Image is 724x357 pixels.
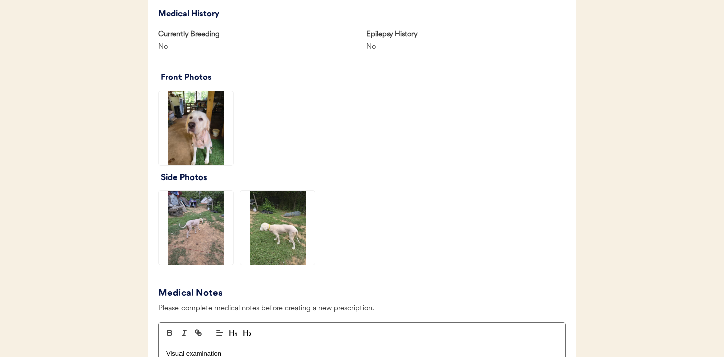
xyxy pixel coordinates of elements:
div: Medical History [158,7,566,21]
strong: Epilepsy History [366,31,418,38]
img: 1000000189.jpg [159,191,233,265]
img: 1000000188.jpg [240,191,315,265]
strong: Currently Breeding [158,31,220,38]
div: Front Photos [161,71,566,85]
div: Medical Notes [158,287,244,300]
div: No [366,41,416,54]
div: Please complete medical notes before creating a new prescription. [158,303,566,320]
span: Text alignment [213,327,227,339]
div: Side Photos [161,171,566,185]
div: No [158,41,209,54]
img: 1000000185.jpg [159,91,233,165]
